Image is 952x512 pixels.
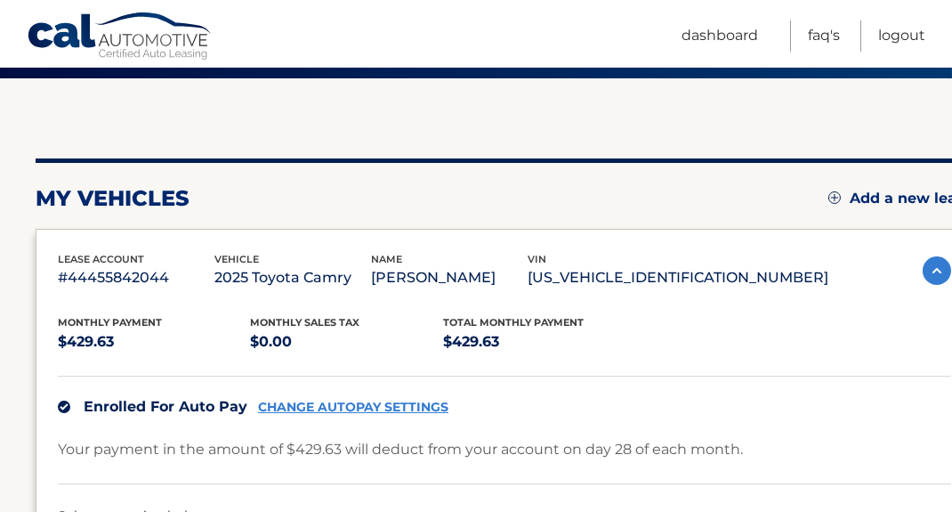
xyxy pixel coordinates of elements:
[443,316,584,329] span: Total Monthly Payment
[58,437,743,462] p: Your payment in the amount of $429.63 will deduct from your account on day 28 of each month.
[27,12,214,63] a: Cal Automotive
[214,253,259,265] span: vehicle
[214,265,371,290] p: 2025 Toyota Camry
[251,316,360,329] span: Monthly sales Tax
[528,265,828,290] p: [US_VEHICLE_IDENTIFICATION_NUMBER]
[371,265,528,290] p: [PERSON_NAME]
[58,265,214,290] p: #44455842044
[923,256,951,285] img: accordion-active.svg
[58,253,144,265] span: lease account
[258,400,448,415] a: CHANGE AUTOPAY SETTINGS
[36,185,190,212] h2: my vehicles
[58,316,162,329] span: Monthly Payment
[443,329,636,354] p: $429.63
[371,253,402,265] span: name
[528,253,546,265] span: vin
[84,398,247,415] span: Enrolled For Auto Pay
[58,329,251,354] p: $429.63
[682,20,758,52] a: Dashboard
[58,401,70,413] img: check.svg
[878,20,925,52] a: Logout
[828,191,841,204] img: add.svg
[808,20,840,52] a: FAQ's
[251,329,444,354] p: $0.00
